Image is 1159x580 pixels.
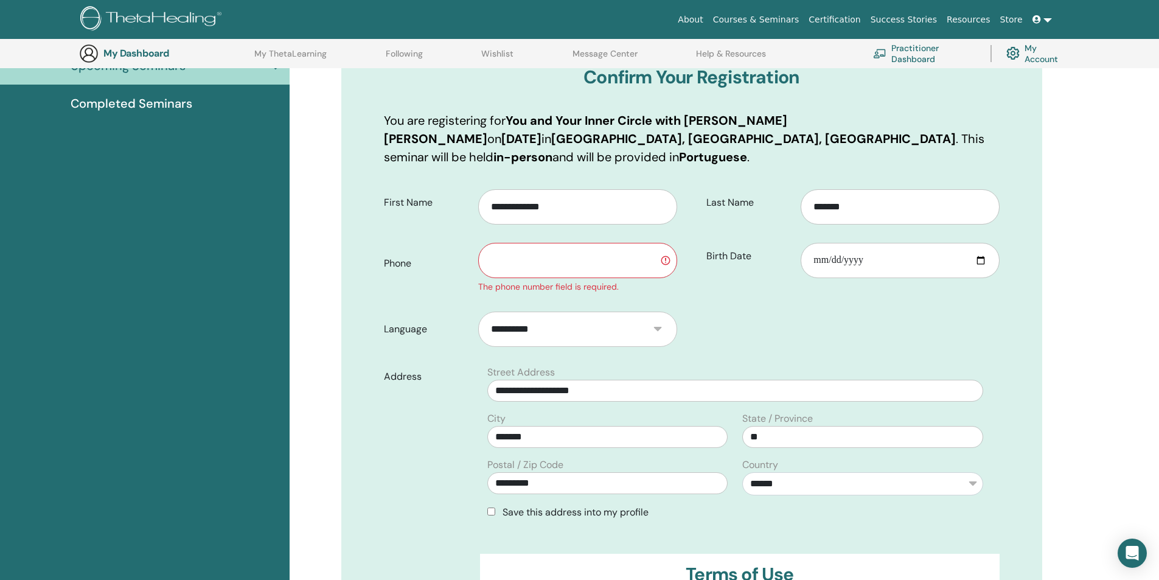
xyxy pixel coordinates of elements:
[873,49,886,58] img: chalkboard-teacher.svg
[1118,539,1147,568] div: Open Intercom Messenger
[501,131,541,147] b: [DATE]
[573,49,638,68] a: Message Center
[103,47,225,59] h3: My Dashboard
[481,49,513,68] a: Wishlist
[1006,40,1068,67] a: My Account
[673,9,708,31] a: About
[384,113,787,147] b: You and Your Inner Circle with [PERSON_NAME] [PERSON_NAME]
[503,506,649,519] span: Save this address into my profile
[493,149,552,165] b: in-person
[375,365,481,388] label: Address
[551,131,956,147] b: [GEOGRAPHIC_DATA], [GEOGRAPHIC_DATA], [GEOGRAPHIC_DATA]
[71,94,192,113] span: Completed Seminars
[254,49,327,68] a: My ThetaLearning
[995,9,1028,31] a: Store
[697,191,801,214] label: Last Name
[487,411,506,426] label: City
[375,318,479,341] label: Language
[679,149,747,165] b: Portuguese
[942,9,995,31] a: Resources
[79,44,99,63] img: generic-user-icon.jpg
[487,458,563,472] label: Postal / Zip Code
[708,9,804,31] a: Courses & Seminars
[873,40,976,67] a: Practitioner Dashboard
[487,365,555,380] label: Street Address
[375,252,479,275] label: Phone
[742,411,813,426] label: State / Province
[697,245,801,268] label: Birth Date
[384,111,1000,166] p: You are registering for on in . This seminar will be held and will be provided in .
[80,6,226,33] img: logo.png
[386,49,423,68] a: Following
[478,281,677,293] div: The phone number field is required.
[375,191,479,214] label: First Name
[804,9,865,31] a: Certification
[866,9,942,31] a: Success Stories
[1006,44,1020,63] img: cog.svg
[742,458,778,472] label: Country
[696,49,766,68] a: Help & Resources
[384,66,1000,88] h3: Confirm Your Registration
